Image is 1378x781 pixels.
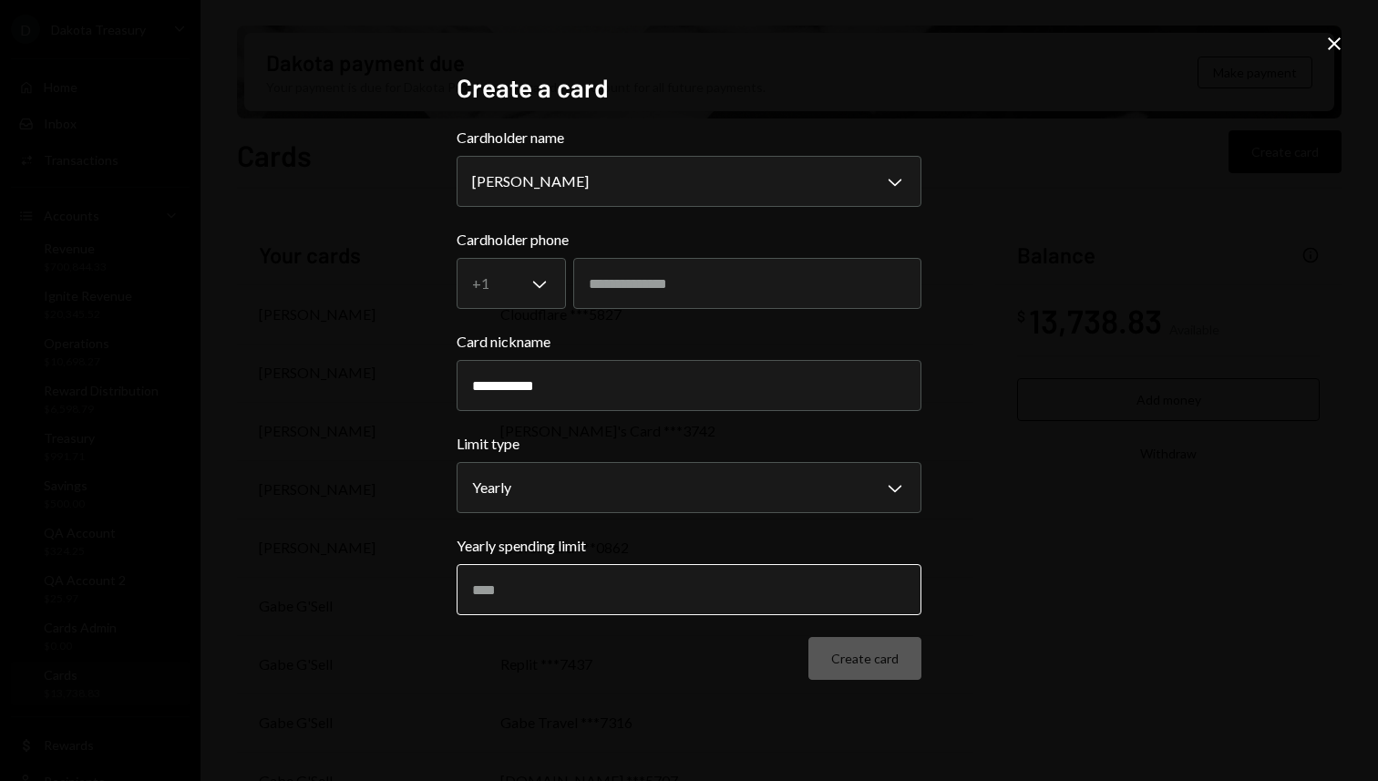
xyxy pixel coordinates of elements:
[457,462,921,513] button: Limit type
[457,156,921,207] button: Cardholder name
[457,70,921,106] h2: Create a card
[457,229,921,251] label: Cardholder phone
[457,331,921,353] label: Card nickname
[457,433,921,455] label: Limit type
[457,535,921,557] label: Yearly spending limit
[457,127,921,149] label: Cardholder name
